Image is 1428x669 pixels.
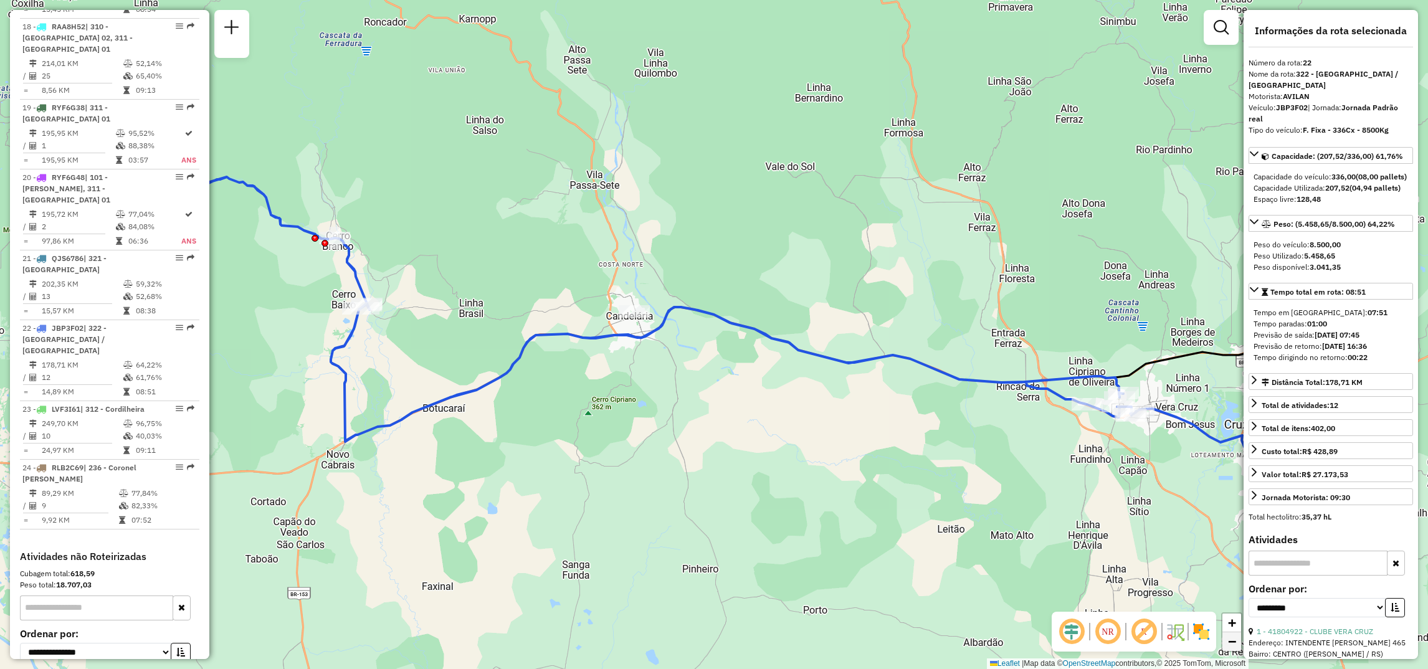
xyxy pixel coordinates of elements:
td: ANS [181,235,197,247]
td: 40,03% [135,430,194,442]
i: Tempo total em rota [123,447,130,454]
span: | [1022,659,1024,668]
td: / [22,371,29,384]
a: Nova sessão e pesquisa [219,15,244,43]
div: Previsão de retorno: [1254,341,1408,352]
a: Jornada Motorista: 09:30 [1249,488,1413,505]
i: % de utilização do peso [123,60,133,67]
span: 18 - [22,22,133,54]
strong: 3.041,35 [1310,262,1341,272]
em: Rota exportada [187,22,194,30]
i: % de utilização do peso [116,130,125,137]
strong: 12 [1330,401,1338,410]
strong: 07:51 [1368,308,1388,317]
div: Espaço livre: [1254,194,1408,205]
div: Peso Utilizado: [1254,250,1408,262]
img: Fluxo de ruas [1165,622,1185,642]
td: 88,38% [128,140,181,152]
td: 214,01 KM [41,57,123,70]
i: Total de Atividades [29,432,37,440]
td: 24,97 KM [41,444,123,457]
i: % de utilização do peso [116,211,125,218]
a: Valor total:R$ 27.173,53 [1249,465,1413,482]
button: Ordem crescente [171,643,191,662]
div: Motorista: [1249,91,1413,102]
td: 07:52 [131,514,194,526]
i: % de utilização da cubagem [123,293,133,300]
div: Cubagem total: [20,568,199,579]
td: 195,95 KM [41,127,115,140]
img: Exibir/Ocultar setores [1191,622,1211,642]
td: = [22,514,29,526]
i: Total de Atividades [29,223,37,230]
span: | 101 - [PERSON_NAME], 311 - [GEOGRAPHIC_DATA] 01 [22,173,110,204]
span: RLB2C69 [52,463,83,472]
td: 08:34 [135,3,194,16]
div: Número da rota: [1249,57,1413,69]
a: Leaflet [990,659,1020,668]
h4: Informações da rota selecionada [1249,25,1413,37]
td: 25 [41,70,123,82]
a: Total de itens:402,00 [1249,419,1413,436]
a: Peso: (5.458,65/8.500,00) 64,22% [1249,215,1413,232]
strong: 18.707,03 [56,580,92,589]
td: / [22,430,29,442]
div: Veículo: [1249,102,1413,125]
td: 82,33% [131,500,194,512]
div: Tempo total em rota: 08:51 [1249,302,1413,368]
div: Bairro: CENTRO ([PERSON_NAME] / RS) [1249,648,1413,660]
td: 13 [41,290,123,303]
em: Rota exportada [187,254,194,262]
span: QJS6786 [52,254,83,263]
td: 8,56 KM [41,84,123,97]
i: Total de Atividades [29,502,37,510]
span: RAA8H52 [52,22,85,31]
div: Jornada Motorista: 09:30 [1262,492,1350,503]
i: Distância Total [29,420,37,427]
td: ANS [181,154,197,166]
strong: 207,52 [1325,183,1349,192]
div: Custo total: [1262,446,1338,457]
span: 20 - [22,173,110,204]
a: Tempo total em rota: 08:51 [1249,283,1413,300]
div: Tempo paradas: [1254,318,1408,330]
div: Capacidade do veículo: [1254,171,1408,183]
span: | 312 - Cordilheira [80,404,145,414]
td: = [22,444,29,457]
div: Map data © contributors,© 2025 TomTom, Microsoft [987,658,1249,669]
strong: 336,00 [1331,172,1356,181]
td: 52,14% [135,57,194,70]
i: Rota otimizada [185,211,193,218]
div: Valor total: [1262,469,1348,480]
em: Rota exportada [187,324,194,331]
strong: R$ 428,89 [1302,447,1338,456]
td: 195,95 KM [41,154,115,166]
em: Opções [176,103,183,111]
span: + [1228,615,1236,630]
em: Opções [176,324,183,331]
i: Tempo total em rota [123,87,130,94]
td: 61,76% [135,371,194,384]
td: 09:13 [135,84,194,97]
a: Capacidade: (207,52/336,00) 61,76% [1249,147,1413,164]
strong: 00:22 [1348,353,1368,362]
td: 9,92 KM [41,514,118,526]
i: Tempo total em rota [116,156,122,164]
em: Opções [176,405,183,412]
span: Ocultar NR [1093,617,1123,647]
a: Exibir filtros [1209,15,1234,40]
span: Tempo total em rota: 08:51 [1270,287,1366,297]
td: 9 [41,500,118,512]
em: Opções [176,22,183,30]
label: Ordenar por: [20,626,199,641]
div: Capacidade Utilizada: [1254,183,1408,194]
i: Distância Total [29,130,37,137]
i: Distância Total [29,280,37,288]
h4: Atividades [1249,534,1413,546]
i: Distância Total [29,60,37,67]
td: 08:38 [135,305,194,317]
span: | Jornada: [1249,103,1398,123]
strong: 01:00 [1307,319,1327,328]
span: 19 - [22,103,110,123]
em: Rota exportada [187,463,194,471]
